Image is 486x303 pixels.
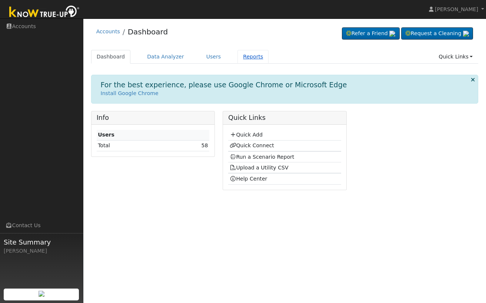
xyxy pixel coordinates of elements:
[91,50,131,64] a: Dashboard
[98,132,114,138] strong: Users
[228,114,341,122] h5: Quick Links
[101,81,347,89] h1: For the best experience, please use Google Chrome or Microsoft Edge
[96,28,120,34] a: Accounts
[97,140,166,151] td: Total
[389,31,395,37] img: retrieve
[6,4,83,21] img: Know True-Up
[201,50,227,64] a: Users
[237,50,269,64] a: Reports
[230,142,274,148] a: Quick Connect
[142,50,190,64] a: Data Analyzer
[401,27,473,40] a: Request a Cleaning
[128,27,168,36] a: Dashboard
[230,176,267,182] a: Help Center
[4,247,79,255] div: [PERSON_NAME]
[101,90,159,96] a: Install Google Chrome
[433,50,478,64] a: Quick Links
[230,165,289,171] a: Upload a Utility CSV
[230,132,263,138] a: Quick Add
[342,27,400,40] a: Refer a Friend
[97,114,209,122] h5: Info
[230,154,294,160] a: Run a Scenario Report
[463,31,469,37] img: retrieve
[435,6,478,12] span: [PERSON_NAME]
[202,142,208,148] a: 58
[4,237,79,247] span: Site Summary
[39,291,44,297] img: retrieve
